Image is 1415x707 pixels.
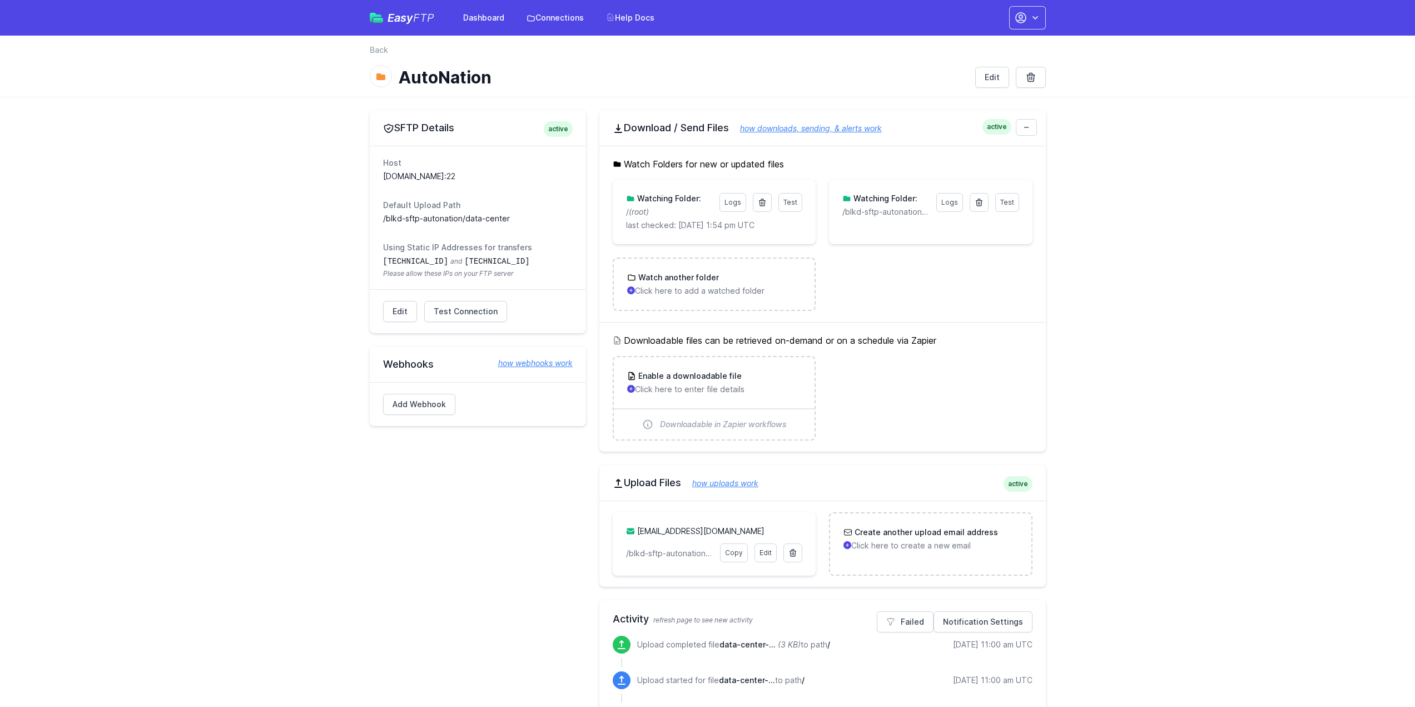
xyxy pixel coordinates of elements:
a: Create another upload email address Click here to create a new email [830,513,1031,565]
a: how webhooks work [487,358,573,369]
img: easyftp_logo.png [370,13,383,23]
p: last checked: [DATE] 1:54 pm UTC [626,220,802,231]
dd: /blkd-sftp-autonation/data-center [383,213,573,224]
a: Notification Settings [934,611,1032,632]
p: Click here to enter file details [627,384,801,395]
span: Downloadable in Zapier workflows [660,419,787,430]
span: Test [783,198,797,206]
p: Upload started for file to path [637,675,805,686]
h5: Downloadable files can be retrieved on-demand or on a schedule via Zapier [613,334,1032,347]
a: Watch another folder Click here to add a watched folder [614,259,815,310]
h2: Download / Send Files [613,121,1032,135]
h5: Watch Folders for new or updated files [613,157,1032,171]
dt: Default Upload Path [383,200,573,211]
code: [TECHNICAL_ID] [383,257,449,266]
a: Logs [936,193,963,212]
span: Please allow these IPs on your FTP server [383,269,573,278]
code: [TECHNICAL_ID] [464,257,530,266]
dd: [DOMAIN_NAME]:22 [383,171,573,182]
span: and [450,257,462,265]
h2: Webhooks [383,358,573,371]
a: Edit [754,543,777,562]
p: /blkd-sftp-autonation/data-center [842,206,929,217]
h3: Watching Folder: [635,193,701,204]
p: /blkd-sftp-autonation/data-center [626,548,713,559]
a: how downloads, sending, & alerts work [729,123,882,133]
a: [EMAIL_ADDRESS][DOMAIN_NAME] [637,526,764,536]
a: Dashboard [456,8,511,28]
h2: Activity [613,611,1032,627]
h3: Enable a downloadable file [636,370,742,382]
a: Edit [975,67,1009,88]
a: Edit [383,301,417,322]
span: / [802,675,805,685]
a: Add Webhook [383,394,455,415]
h3: Watch another folder [636,272,719,283]
a: Test [995,193,1019,212]
span: FTP [413,11,434,24]
nav: Breadcrumb [370,45,1046,62]
dt: Using Static IP Addresses for transfers [383,242,573,253]
span: Test Connection [434,306,498,317]
a: EasyFTP [370,12,434,23]
p: / [626,206,713,217]
div: [DATE] 11:00 am UTC [953,675,1032,686]
span: data-center-1760094009.csv [719,675,775,685]
p: Click here to create a new email [843,540,1017,551]
h3: Create another upload email address [852,527,998,538]
a: Copy [720,543,748,562]
a: Connections [520,8,590,28]
div: [DATE] 11:00 am UTC [953,639,1032,650]
a: Test Connection [424,301,507,322]
p: Click here to add a watched folder [627,285,801,296]
a: Help Docs [599,8,661,28]
a: Enable a downloadable file Click here to enter file details Downloadable in Zapier workflows [614,357,815,439]
a: Back [370,45,388,56]
span: Easy [388,12,434,23]
h2: SFTP Details [383,121,573,135]
span: Test [1000,198,1014,206]
dt: Host [383,157,573,169]
h2: Upload Files [613,476,1032,490]
i: (root) [629,207,649,216]
a: Failed [877,611,934,632]
span: / [827,640,830,649]
span: active [982,119,1011,135]
span: active [544,121,573,137]
i: (3 KB) [778,640,801,649]
p: Upload completed file to path [637,639,830,650]
h3: Watching Folder: [851,193,917,204]
a: Test [778,193,802,212]
span: data-center-1760094009.csv [719,640,776,649]
h1: AutoNation [399,67,966,87]
a: how uploads work [681,478,758,488]
a: Logs [719,193,746,212]
span: active [1004,476,1032,492]
span: refresh page to see new activity [653,616,753,624]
